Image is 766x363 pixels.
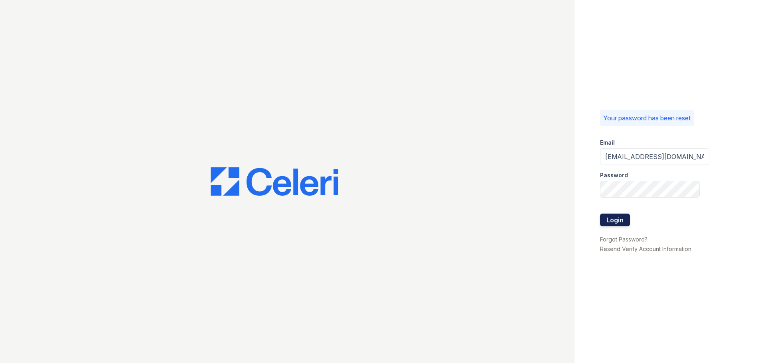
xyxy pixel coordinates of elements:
[600,236,648,243] a: Forgot Password?
[600,171,628,179] label: Password
[600,139,615,147] label: Email
[600,245,691,252] a: Resend Verify Account Information
[600,214,630,226] button: Login
[603,113,691,123] p: Your password has been reset
[211,167,338,196] img: CE_Logo_Blue-a8612792a0a2168367f1c8372b55b34899dd931a85d93a1a3d3e32e68fde9ad4.png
